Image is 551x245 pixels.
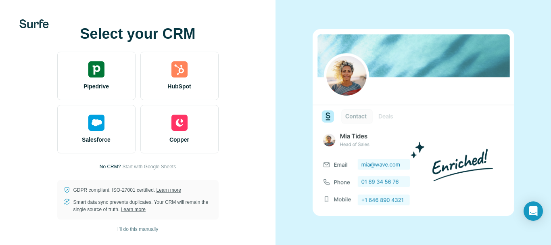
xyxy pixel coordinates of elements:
span: I’ll do this manually [117,226,158,233]
p: GDPR compliant. ISO-27001 certified. [73,186,181,194]
span: Pipedrive [83,82,109,90]
img: pipedrive's logo [88,61,104,77]
span: HubSpot [167,82,191,90]
p: Smart data sync prevents duplicates. Your CRM will remain the single source of truth. [73,199,212,213]
span: Copper [169,136,189,144]
img: salesforce's logo [88,115,104,131]
a: Learn more [157,187,181,193]
div: Open Intercom Messenger [524,201,543,221]
img: copper's logo [171,115,188,131]
span: Salesforce [82,136,111,144]
button: I’ll do this manually [112,223,164,235]
h1: Select your CRM [57,26,219,42]
img: hubspot's logo [171,61,188,77]
p: No CRM? [100,163,121,170]
img: Surfe's logo [19,19,49,28]
img: none image [313,29,514,216]
button: Start with Google Sheets [122,163,176,170]
a: Learn more [121,207,146,212]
